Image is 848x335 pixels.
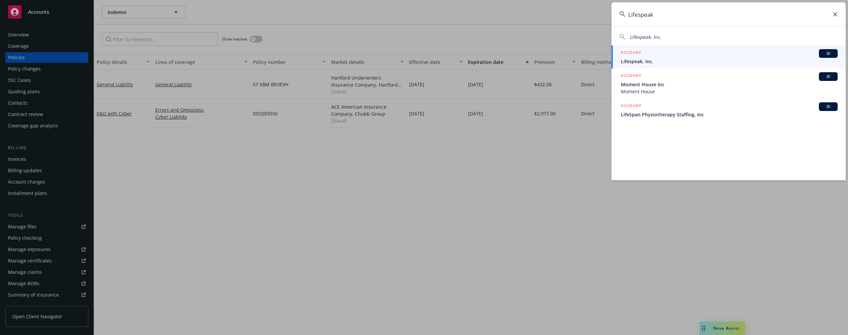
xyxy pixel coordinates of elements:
[611,69,846,99] a: ACCOUNTBIMoment House IncMoment House
[621,102,641,110] h5: ACCOUNT
[822,104,835,110] span: BI
[630,34,661,40] span: Lifespeak, Inc.
[621,111,838,118] span: LifeSpan Physiotherapy Staffing, Inc
[621,49,641,57] h5: ACCOUNT
[621,88,838,95] span: Moment House
[621,81,838,88] span: Moment House Inc
[611,2,846,26] input: Search...
[822,50,835,57] span: BI
[621,72,641,80] h5: ACCOUNT
[621,58,838,65] span: Lifespeak, Inc.
[822,74,835,80] span: BI
[611,99,846,122] a: ACCOUNTBILifeSpan Physiotherapy Staffing, Inc
[611,45,846,69] a: ACCOUNTBILifespeak, Inc.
